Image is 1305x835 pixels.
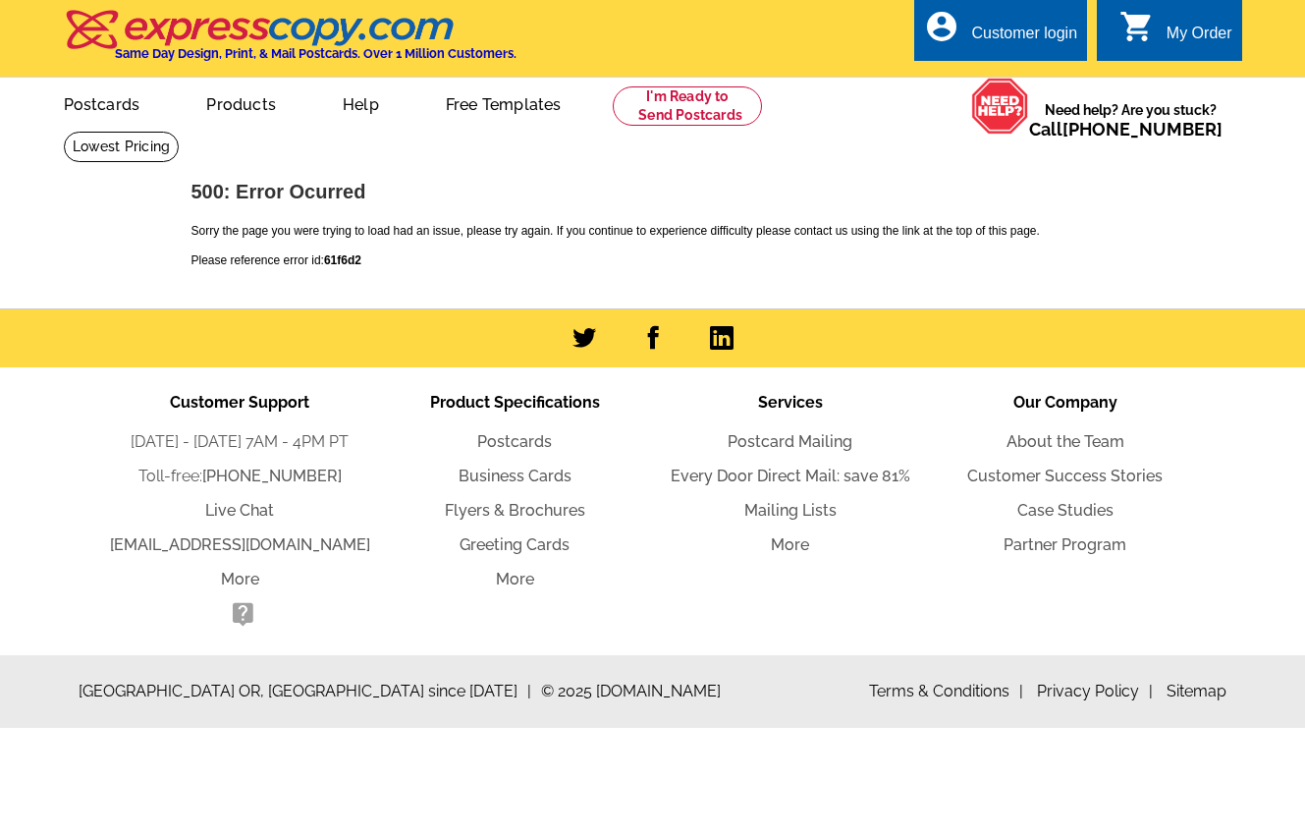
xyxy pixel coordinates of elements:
[170,393,309,412] span: Customer Support
[1119,22,1232,46] a: shopping_cart My Order
[221,570,259,588] a: More
[541,680,721,703] span: © 2025 [DOMAIN_NAME]
[1037,682,1153,700] a: Privacy Policy
[311,80,410,126] a: Help
[758,393,823,412] span: Services
[110,535,370,554] a: [EMAIL_ADDRESS][DOMAIN_NAME]
[430,393,600,412] span: Product Specifications
[496,570,534,588] a: More
[115,46,517,61] h4: Same Day Design, Print, & Mail Postcards. Over 1 Million Customers.
[1004,535,1126,554] a: Partner Program
[32,80,172,126] a: Postcards
[1167,682,1226,700] a: Sitemap
[191,251,1115,269] p: Please reference error id:
[205,501,274,520] a: Live Chat
[79,680,531,703] span: [GEOGRAPHIC_DATA] OR, [GEOGRAPHIC_DATA] since [DATE]
[64,24,517,61] a: Same Day Design, Print, & Mail Postcards. Over 1 Million Customers.
[1006,432,1124,451] a: About the Team
[971,25,1077,52] div: Customer login
[1062,119,1223,139] a: [PHONE_NUMBER]
[869,682,1023,700] a: Terms & Conditions
[924,9,959,44] i: account_circle
[728,432,852,451] a: Postcard Mailing
[102,465,377,488] li: Toll-free:
[1029,119,1223,139] span: Call
[477,432,552,451] a: Postcards
[1029,100,1232,139] span: Need help? Are you stuck?
[324,253,361,267] b: 61f6d2
[1013,393,1117,412] span: Our Company
[102,430,377,454] li: [DATE] - [DATE] 7AM - 4PM PT
[414,80,593,126] a: Free Templates
[744,501,837,520] a: Mailing Lists
[967,467,1163,485] a: Customer Success Stories
[924,22,1077,46] a: account_circle Customer login
[1119,9,1155,44] i: shopping_cart
[671,467,910,485] a: Every Door Direct Mail: save 81%
[202,467,342,485] a: [PHONE_NUMBER]
[175,80,307,126] a: Products
[459,467,571,485] a: Business Cards
[971,78,1029,135] img: help
[1017,501,1114,520] a: Case Studies
[1167,25,1232,52] div: My Order
[445,501,585,520] a: Flyers & Brochures
[191,182,1115,202] h1: 500: Error Ocurred
[460,535,570,554] a: Greeting Cards
[771,535,809,554] a: More
[191,222,1115,240] p: Sorry the page you were trying to load had an issue, please try again. If you continue to experie...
